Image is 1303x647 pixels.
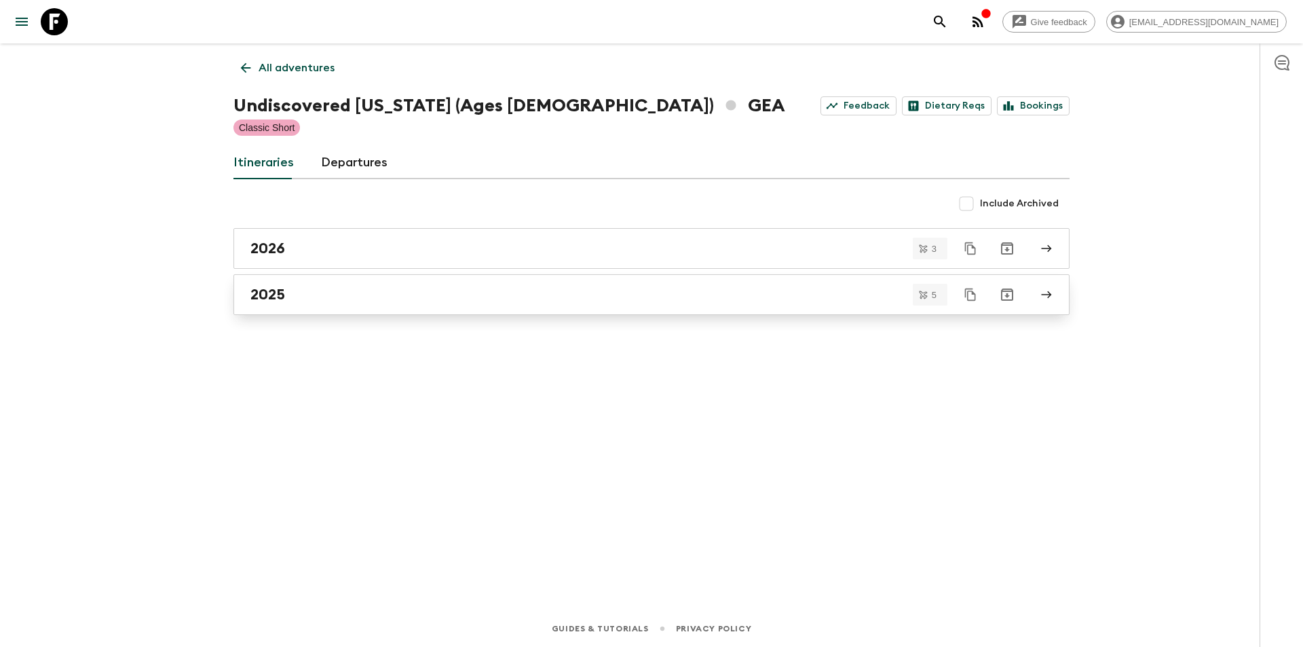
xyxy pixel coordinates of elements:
[321,147,388,179] a: Departures
[902,96,992,115] a: Dietary Reqs
[676,621,751,636] a: Privacy Policy
[233,147,294,179] a: Itineraries
[820,96,896,115] a: Feedback
[1023,17,1095,27] span: Give feedback
[1002,11,1095,33] a: Give feedback
[259,60,335,76] p: All adventures
[958,236,983,261] button: Duplicate
[233,92,785,119] h1: Undiscovered [US_STATE] (Ages [DEMOGRAPHIC_DATA]) GEA
[8,8,35,35] button: menu
[980,197,1059,210] span: Include Archived
[233,228,1070,269] a: 2026
[552,621,649,636] a: Guides & Tutorials
[926,8,953,35] button: search adventures
[924,244,945,253] span: 3
[997,96,1070,115] a: Bookings
[994,235,1021,262] button: Archive
[250,286,285,303] h2: 2025
[958,282,983,307] button: Duplicate
[994,281,1021,308] button: Archive
[233,274,1070,315] a: 2025
[924,291,945,299] span: 5
[1122,17,1286,27] span: [EMAIL_ADDRESS][DOMAIN_NAME]
[250,240,285,257] h2: 2026
[1106,11,1287,33] div: [EMAIL_ADDRESS][DOMAIN_NAME]
[233,54,342,81] a: All adventures
[239,121,295,134] p: Classic Short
